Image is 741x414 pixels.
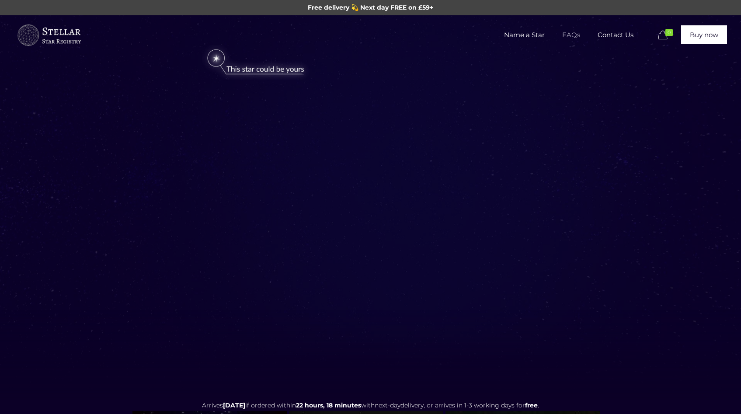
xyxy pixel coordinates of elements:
[665,29,673,36] span: 0
[553,22,589,48] span: FAQs
[681,25,727,44] a: Buy now
[589,22,642,48] span: Contact Us
[223,401,245,409] span: [DATE]
[16,15,82,55] a: Buy a Star
[375,401,400,409] span: next-day
[589,15,642,55] a: Contact Us
[525,401,538,409] b: free
[196,45,316,80] img: star-could-be-yours.png
[16,22,82,49] img: buyastar-logo-transparent
[553,15,589,55] a: FAQs
[202,401,539,409] span: Arrives if ordered within with delivery, or arrives in 1-3 working days for .
[656,30,677,41] a: 0
[296,401,361,409] span: 22 hours, 18 minutes
[308,3,433,11] span: Free delivery 💫 Next day FREE on £59+
[495,15,553,55] a: Name a Star
[495,22,553,48] span: Name a Star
